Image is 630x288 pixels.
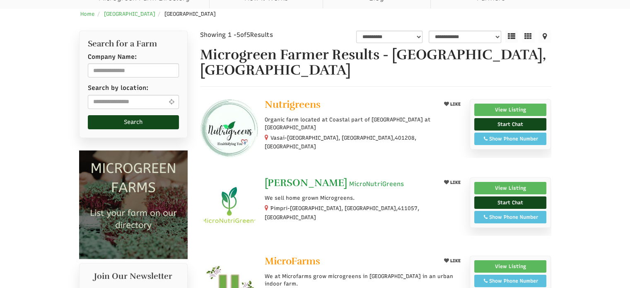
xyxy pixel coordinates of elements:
span: [GEOGRAPHIC_DATA] [164,11,216,17]
p: Organic farm located at Coastal part of [GEOGRAPHIC_DATA] at [GEOGRAPHIC_DATA] [265,116,463,131]
select: overall_rating_filter-1 [356,31,422,43]
a: [PERSON_NAME] MicroNutriGreens [265,177,434,190]
span: Nutrigreens [265,98,321,111]
div: Show Phone Number [479,135,542,143]
a: Home [80,11,95,17]
small: Pimpri-[GEOGRAPHIC_DATA], [GEOGRAPHIC_DATA], , [265,205,419,220]
a: [GEOGRAPHIC_DATA] [104,11,155,17]
div: Show Phone Number [479,277,542,285]
span: MicroFarms [265,255,320,267]
span: LIKE [449,102,461,107]
a: View Listing [474,182,547,194]
small: Vasai-[GEOGRAPHIC_DATA], [GEOGRAPHIC_DATA], , [265,135,416,150]
span: 411057 [398,205,418,212]
button: LIKE [441,177,463,188]
a: Start Chat [474,118,547,131]
span: 5 [237,31,240,39]
a: MicroFarms [265,256,434,269]
p: We sell home grown Microgreens. [265,194,463,202]
a: View Listing [474,104,547,116]
img: Nutrigreens [200,99,258,157]
select: sortbox-1 [429,31,501,43]
img: Microgreen Farms list your microgreen farm today [79,150,188,259]
h1: Microgreen Farmer Results - [GEOGRAPHIC_DATA], [GEOGRAPHIC_DATA] [200,47,551,78]
i: Use Current Location [167,99,176,105]
h2: Search for a Farm [88,39,179,48]
span: [PERSON_NAME] [265,177,347,189]
span: [GEOGRAPHIC_DATA] [265,214,316,221]
button: Search [88,115,179,129]
label: Search by location: [88,84,148,92]
h2: Join Our Newsletter [88,272,179,285]
span: MicroNutriGreens [349,180,404,189]
span: 5 [246,31,250,39]
a: Nutrigreens [265,99,434,112]
div: Show Phone Number [479,213,542,221]
img: Sarah Kolatkar [200,177,258,236]
a: Start Chat [474,196,547,209]
label: Company Name: [88,53,137,61]
button: LIKE [441,99,463,109]
span: 401208 [395,134,415,142]
button: LIKE [441,256,463,266]
span: LIKE [449,180,461,185]
span: [GEOGRAPHIC_DATA] [265,143,316,150]
span: LIKE [449,258,461,264]
p: We at Microfarms grow microgreens in [GEOGRAPHIC_DATA] in an urban indoor farm. [265,273,463,288]
a: View Listing [474,260,547,273]
div: Showing 1 - of Results [200,31,317,39]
